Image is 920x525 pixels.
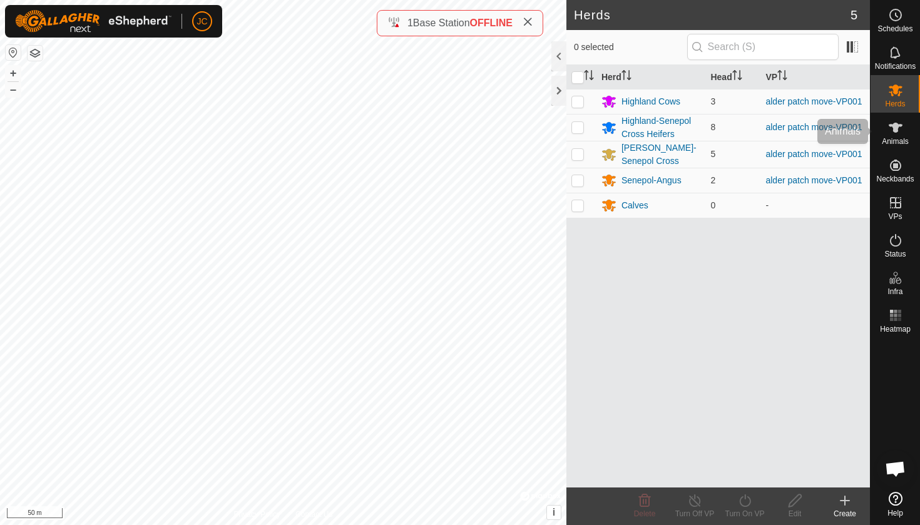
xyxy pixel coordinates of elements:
[621,115,701,141] div: Highland-Senepol Cross Heifers
[732,72,742,82] p-sorticon: Activate to sort
[765,122,862,132] a: alder patch move-VP001
[574,41,687,54] span: 0 selected
[882,138,909,145] span: Animals
[6,45,21,60] button: Reset Map
[596,65,706,89] th: Herd
[705,65,760,89] th: Head
[710,96,715,106] span: 3
[877,450,914,487] div: Open chat
[621,174,682,187] div: Senepol-Angus
[710,149,715,159] span: 5
[621,199,648,212] div: Calves
[6,82,21,97] button: –
[295,509,332,520] a: Contact Us
[233,509,280,520] a: Privacy Policy
[871,487,920,522] a: Help
[710,122,715,132] span: 8
[877,25,912,33] span: Schedules
[407,18,413,28] span: 1
[574,8,851,23] h2: Herds
[765,175,862,185] a: alder patch move-VP001
[875,63,916,70] span: Notifications
[760,193,870,218] td: -
[876,175,914,183] span: Neckbands
[888,213,902,220] span: VPs
[887,288,902,295] span: Infra
[634,509,656,518] span: Delete
[15,10,171,33] img: Gallagher Logo
[621,141,701,168] div: [PERSON_NAME]-Senepol Cross
[777,72,787,82] p-sorticon: Activate to sort
[760,65,870,89] th: VP
[820,508,870,519] div: Create
[413,18,470,28] span: Base Station
[584,72,594,82] p-sorticon: Activate to sort
[621,72,631,82] p-sorticon: Activate to sort
[553,507,555,517] span: i
[6,66,21,81] button: +
[765,96,862,106] a: alder patch move-VP001
[670,508,720,519] div: Turn Off VP
[720,508,770,519] div: Turn On VP
[197,15,207,28] span: JC
[851,6,857,24] span: 5
[621,95,680,108] div: Highland Cows
[887,509,903,517] span: Help
[470,18,513,28] span: OFFLINE
[710,175,715,185] span: 2
[770,508,820,519] div: Edit
[28,46,43,61] button: Map Layers
[765,149,862,159] a: alder patch move-VP001
[710,200,715,210] span: 0
[885,100,905,108] span: Herds
[884,250,906,258] span: Status
[880,325,911,333] span: Heatmap
[687,34,839,60] input: Search (S)
[547,506,561,519] button: i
